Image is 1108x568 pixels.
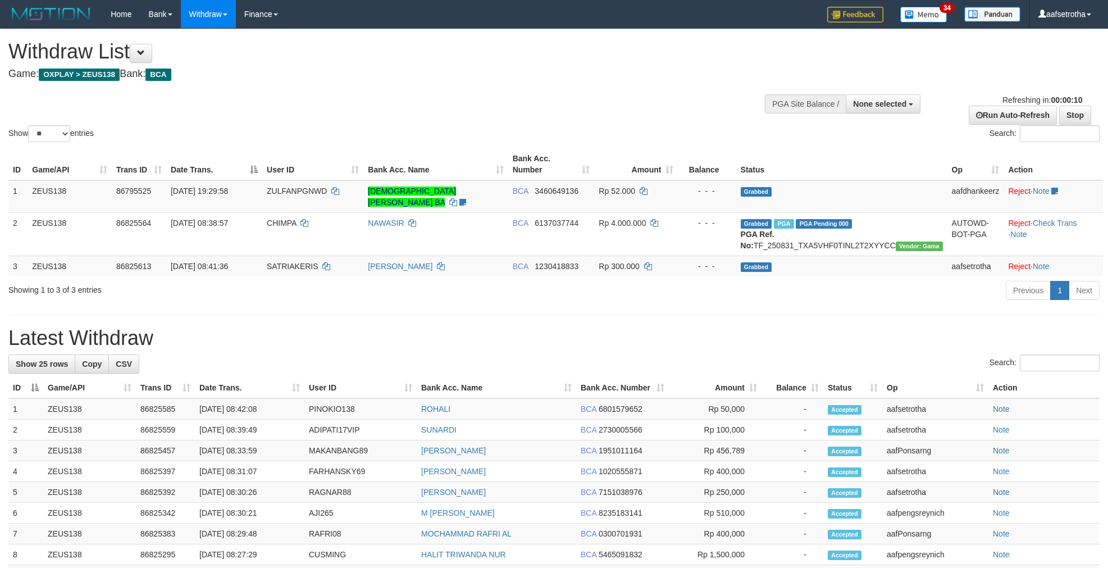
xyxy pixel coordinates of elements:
span: Rp 300.000 [599,262,639,271]
label: Search: [990,355,1100,371]
a: Previous [1006,281,1051,300]
th: Action [988,378,1100,398]
a: Note [993,550,1010,559]
a: Reject [1008,219,1031,228]
td: 1 [8,398,43,420]
a: Note [993,508,1010,517]
span: BCA [581,550,596,559]
td: PINOKIO138 [304,398,417,420]
th: Bank Acc. Number: activate to sort column ascending [508,148,595,180]
th: User ID: activate to sort column ascending [262,148,363,180]
span: Grabbed [741,262,772,272]
td: · · [1004,212,1103,256]
th: User ID: activate to sort column ascending [304,378,417,398]
span: BCA [581,425,596,434]
span: Grabbed [741,219,772,229]
span: Copy 8235183141 to clipboard [599,508,642,517]
td: [DATE] 08:30:21 [195,503,304,524]
td: 6 [8,503,43,524]
select: Showentries [28,125,70,142]
span: Copy 5465091832 to clipboard [599,550,642,559]
div: - - - [682,185,731,197]
td: TF_250831_TXA5VHF0TINL2T2XYYCC [736,212,947,256]
td: [DATE] 08:27:29 [195,544,304,565]
input: Search: [1020,125,1100,142]
a: ROHALI [421,405,450,413]
button: None selected [846,94,920,113]
div: PGA Site Balance / [765,94,846,113]
span: BCA [513,187,528,196]
span: 86825613 [116,262,151,271]
span: CHIMPA [267,219,297,228]
td: ZEUS138 [43,503,136,524]
span: Accepted [828,405,861,415]
a: Next [1069,281,1100,300]
td: aafpengsreynich [882,503,988,524]
span: OXPLAY > ZEUS138 [39,69,120,81]
td: · [1004,180,1103,213]
td: - [762,440,823,461]
td: aafpengsreynich [882,544,988,565]
th: Amount: activate to sort column ascending [669,378,762,398]
span: BCA [581,405,596,413]
td: ZEUS138 [43,440,136,461]
td: CUSMING [304,544,417,565]
a: MOCHAMMAD RAFRI AL [421,529,512,538]
td: aafdhankeerz [947,180,1004,213]
td: ZEUS138 [43,482,136,503]
span: Copy 0300701931 to clipboard [599,529,642,538]
span: SATRIAKERIS [267,262,318,271]
img: Feedback.jpg [827,7,883,22]
h1: Latest Withdraw [8,327,1100,349]
td: 86825392 [136,482,195,503]
div: Showing 1 to 3 of 3 entries [8,280,453,296]
td: aafsetrotha [882,482,988,503]
td: Rp 50,000 [669,398,762,420]
span: Accepted [828,530,861,539]
span: Rp 4.000.000 [599,219,646,228]
td: 5 [8,482,43,503]
a: Run Auto-Refresh [969,106,1057,125]
td: 3 [8,256,28,276]
span: Copy 2730005566 to clipboard [599,425,642,434]
span: BCA [581,508,596,517]
span: Copy 1230418833 to clipboard [535,262,578,271]
div: - - - [682,261,731,272]
td: ZEUS138 [43,544,136,565]
b: PGA Ref. No: [741,230,774,250]
td: - [762,544,823,565]
td: 86825397 [136,461,195,482]
span: [DATE] 08:41:36 [171,262,228,271]
span: Copy 1020555871 to clipboard [599,467,642,476]
span: Copy [82,360,102,369]
a: Note [1033,187,1050,196]
td: 2 [8,420,43,440]
a: HALIT TRIWANDA NUR [421,550,506,559]
span: Copy 7151038976 to clipboard [599,488,642,497]
span: Grabbed [741,187,772,197]
td: ZEUS138 [43,398,136,420]
span: BCA [581,488,596,497]
span: Accepted [828,509,861,519]
a: [DEMOGRAPHIC_DATA][PERSON_NAME] BA [368,187,456,207]
td: aafPonsarng [882,440,988,461]
td: 86825342 [136,503,195,524]
a: SUNARDI [421,425,457,434]
td: Rp 250,000 [669,482,762,503]
td: aafsetrotha [947,256,1004,276]
span: ZULFANPGNWD [267,187,327,196]
span: 34 [940,3,955,13]
a: Check Trans [1033,219,1077,228]
a: [PERSON_NAME] [421,488,486,497]
td: Rp 100,000 [669,420,762,440]
span: CSV [116,360,132,369]
a: Note [1010,230,1027,239]
td: 86825559 [136,420,195,440]
td: ZEUS138 [28,212,112,256]
td: RAFRI08 [304,524,417,544]
td: · [1004,256,1103,276]
a: Note [993,425,1010,434]
td: 7 [8,524,43,544]
a: [PERSON_NAME] [368,262,432,271]
th: Game/API: activate to sort column ascending [28,148,112,180]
